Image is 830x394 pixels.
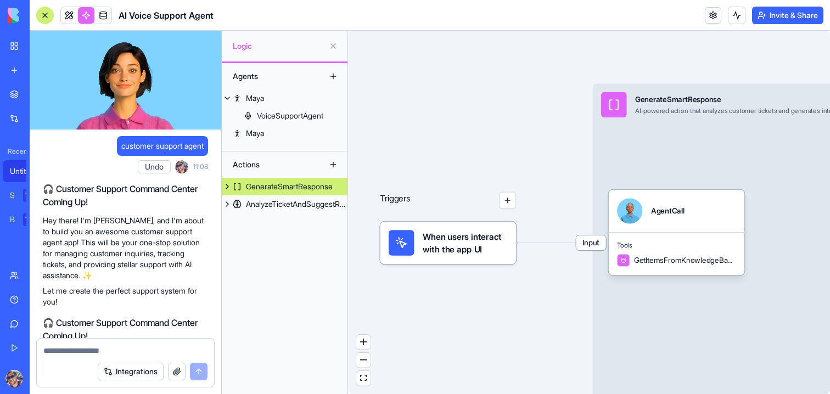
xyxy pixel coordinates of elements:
h2: 🎧 Customer Support Command Center Coming Up! [43,182,208,209]
a: AnalyzeTicketAndSuggestResponse [222,195,347,213]
p: Triggers [380,192,410,209]
div: When users interact with the app UI [380,222,516,264]
a: Untitled App [3,160,47,182]
p: Let me create the perfect support system for you! [43,285,208,307]
div: Maya [246,128,264,139]
a: Maya [222,125,347,142]
a: VoiceSupportAgent [222,107,347,125]
button: Integrations [98,363,164,380]
button: fit view [356,371,371,386]
div: GenerateSmartResponse [246,181,333,192]
div: Untitled App [10,166,41,177]
span: Logic [233,41,324,52]
img: logo [8,8,76,23]
div: AnalyzeTicketAndSuggestResponse [246,199,347,210]
span: customer support agent [121,140,204,151]
span: AI Voice Support Agent [119,9,214,22]
div: VoiceSupportAgent [257,110,323,121]
button: zoom out [356,353,371,368]
div: Maya [246,93,264,104]
div: TRY [23,189,41,202]
img: ACg8ocLEedVz9_R751OWApM-2dCAL-aYkyQMwQeNWPGVBW24SB2qGOut=s96-c [175,160,188,173]
button: zoom in [356,335,371,350]
button: Invite & Share [752,7,823,24]
span: Input [576,235,606,250]
img: ACg8ocLEedVz9_R751OWApM-2dCAL-aYkyQMwQeNWPGVBW24SB2qGOut=s96-c [5,370,23,387]
div: AgentCallToolsGetItemsFromKnowledgeBaseTable [609,190,745,275]
div: Social Media Content Generator [10,190,15,201]
a: Maya [222,89,347,107]
span: 11:08 [193,162,208,171]
span: Tools [617,241,736,250]
span: Recent [3,147,26,156]
a: Social Media Content GeneratorTRY [3,184,47,206]
div: Agents [227,67,315,85]
div: TRY [23,213,41,226]
div: Triggers [380,158,516,264]
span: When users interact with the app UI [423,230,508,255]
span: GetItemsFromKnowledgeBaseTable [634,255,736,266]
p: Hey there! I'm [PERSON_NAME], and I'm about to build you an awesome customer support agent app! T... [43,215,208,281]
a: Banner StudioTRY [3,209,47,230]
button: Undo [138,160,171,173]
h2: 🎧 Customer Support Command Center Coming Up! [43,316,208,342]
div: Actions [227,156,315,173]
a: GenerateSmartResponse [222,178,347,195]
div: Banner Studio [10,214,15,225]
div: AgentCall [651,206,685,216]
